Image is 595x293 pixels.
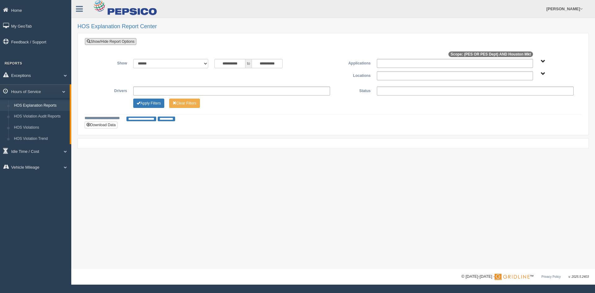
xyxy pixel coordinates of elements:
a: Show/Hide Report Options [85,38,136,45]
button: Download Data [85,122,117,128]
h2: HOS Explanation Report Center [77,24,589,30]
a: HOS Explanation Reports [11,100,70,111]
span: to [245,59,252,68]
label: Locations [333,71,374,79]
span: v. 2025.5.2403 [569,275,589,278]
button: Change Filter Options [169,99,200,108]
a: HOS Violation Trend [11,133,70,144]
span: Scope: (PES OR PES Dept) AND Houston Mkt [448,51,533,57]
label: Status [333,87,374,94]
div: © [DATE]-[DATE] - ™ [461,273,589,280]
label: Show [90,59,130,66]
label: Applications [333,59,374,66]
label: Drivers [90,87,130,94]
button: Change Filter Options [133,99,164,108]
img: Gridline [495,274,530,280]
a: Privacy Policy [541,275,561,278]
a: HOS Violation Audit Reports [11,111,70,122]
a: HOS Violations [11,122,70,133]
